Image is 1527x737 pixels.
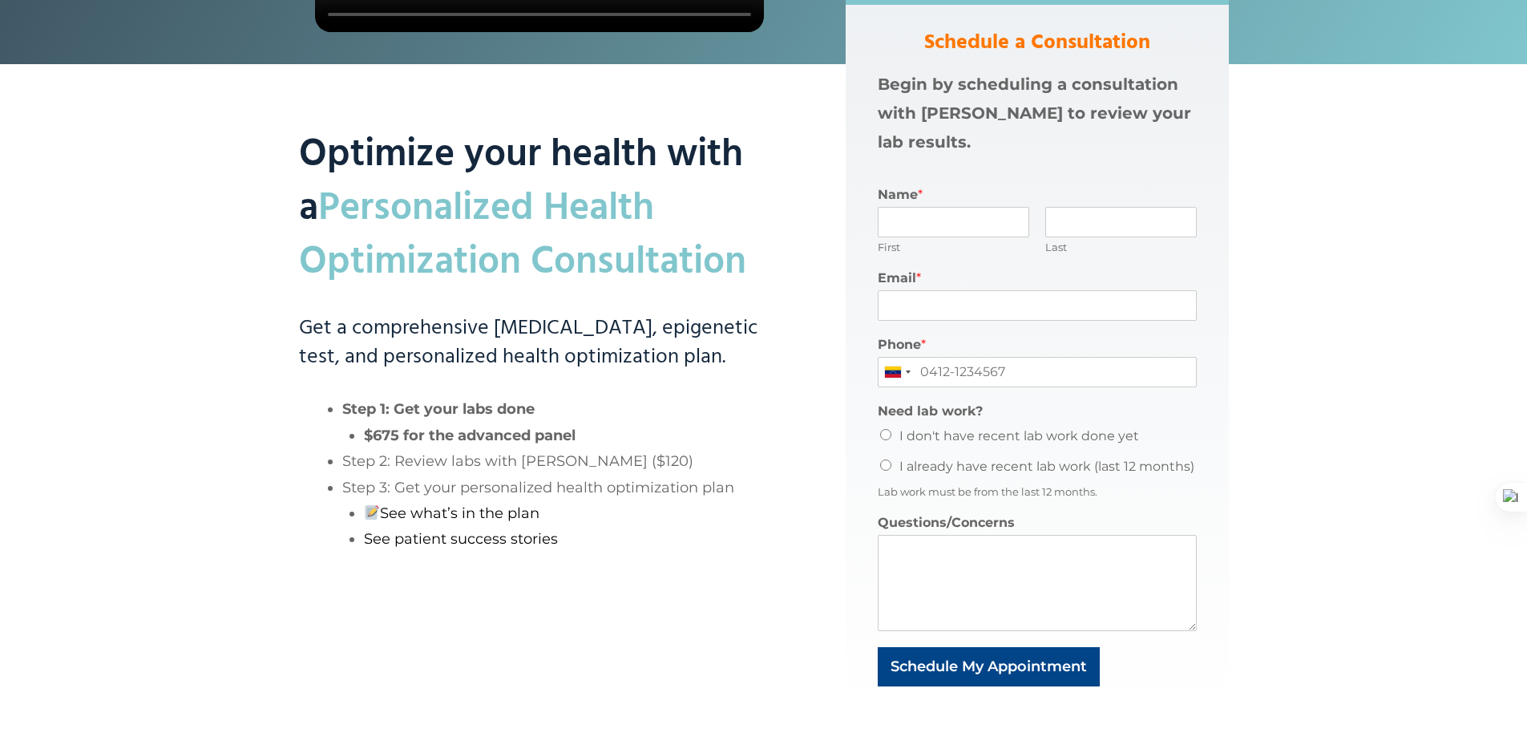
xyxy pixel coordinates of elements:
[364,530,558,548] a: See patient success stories
[879,358,915,387] div: Venezuela: +58
[878,187,1197,204] label: Name
[899,459,1194,474] label: I already have recent lab work (last 12 months)
[364,504,540,522] a: See what’s in the plan
[342,400,535,418] strong: Step 1: Get your labs done
[365,505,379,520] img: 📝
[342,475,782,553] li: Step 3: Get your personalized health optimization plan
[878,75,1191,152] strong: Begin by scheduling a consultation with [PERSON_NAME] to review your lab results.
[878,337,1197,354] label: Phone
[878,357,1197,387] input: 0412-1234567
[878,485,1197,499] div: Lab work must be from the last 12 months.
[299,314,782,373] h3: Get a comprehensive [MEDICAL_DATA], epigenetic test, and personalized health optimization plan.
[1045,241,1197,254] label: Last
[899,428,1139,443] label: I don't have recent lab work done yet
[924,26,1150,59] strong: Schedule a Consultation
[342,448,782,474] li: Step 2: Review labs with [PERSON_NAME] ($120)
[878,270,1197,287] label: Email
[299,178,746,294] mark: Personalized Health Optimization Consultation
[878,241,1029,254] label: First
[878,515,1197,532] label: Questions/Concerns
[878,403,1197,420] label: Need lab work?
[364,427,576,444] strong: $675 for the advanced panel
[878,647,1100,686] button: Schedule My Appointment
